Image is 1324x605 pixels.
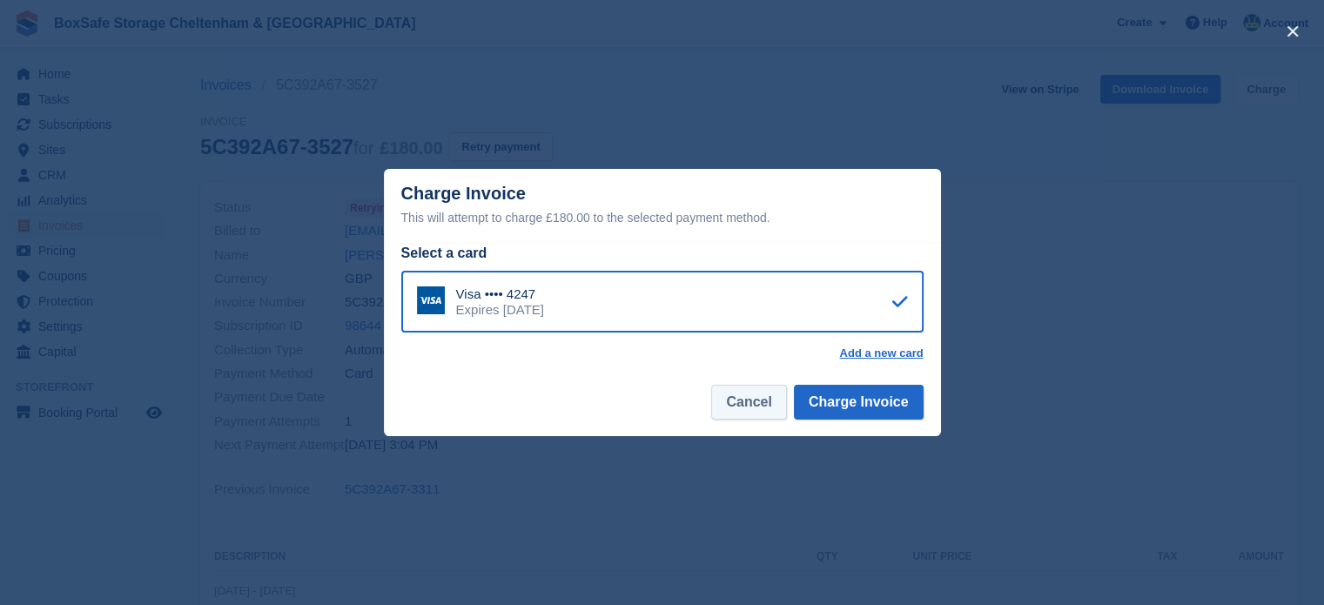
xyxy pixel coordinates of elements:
[711,385,786,420] button: Cancel
[456,302,544,318] div: Expires [DATE]
[401,243,924,264] div: Select a card
[417,286,445,314] img: Visa Logo
[401,184,924,228] div: Charge Invoice
[1279,17,1307,45] button: close
[839,346,923,360] a: Add a new card
[401,207,924,228] div: This will attempt to charge £180.00 to the selected payment method.
[456,286,544,302] div: Visa •••• 4247
[794,385,924,420] button: Charge Invoice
